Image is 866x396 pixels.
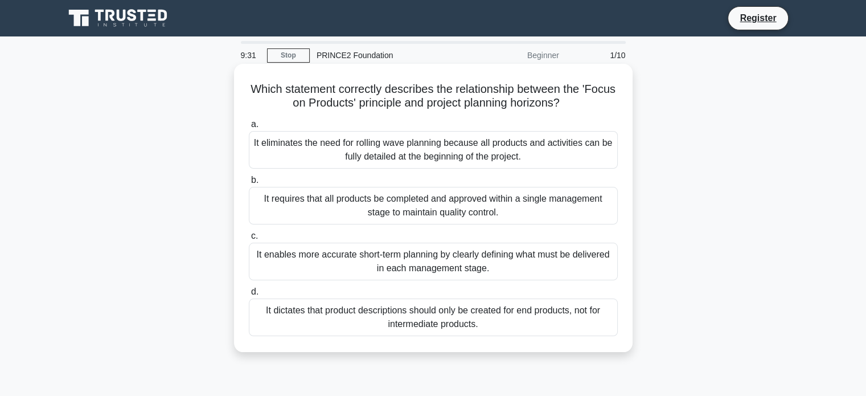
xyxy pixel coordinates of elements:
[466,44,566,67] div: Beginner
[248,82,619,111] h5: Which statement correctly describes the relationship between the 'Focus on Products' principle an...
[267,48,310,63] a: Stop
[733,11,783,25] a: Register
[251,175,258,185] span: b.
[251,231,258,240] span: c.
[310,44,466,67] div: PRINCE2 Foundation
[249,299,618,336] div: It dictates that product descriptions should only be created for end products, not for intermedia...
[251,119,258,129] span: a.
[566,44,633,67] div: 1/10
[249,187,618,224] div: It requires that all products be completed and approved within a single management stage to maint...
[234,44,267,67] div: 9:31
[249,243,618,280] div: It enables more accurate short-term planning by clearly defining what must be delivered in each m...
[249,131,618,169] div: It eliminates the need for rolling wave planning because all products and activities can be fully...
[251,287,258,296] span: d.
